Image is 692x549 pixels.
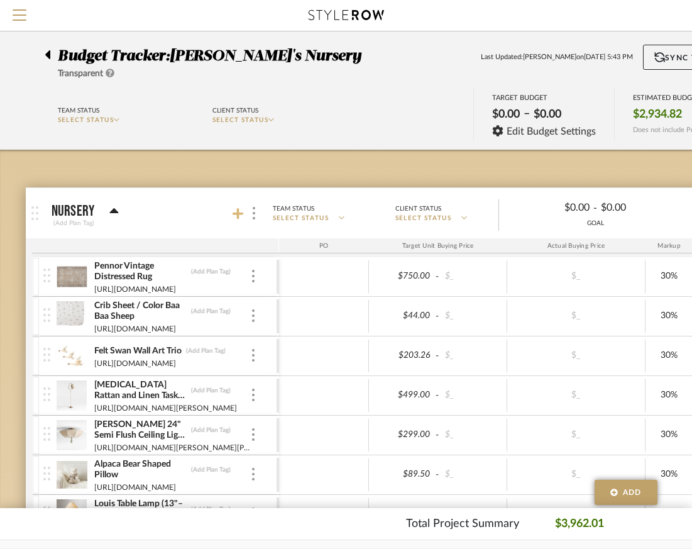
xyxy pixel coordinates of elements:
[395,214,452,223] span: SELECT STATUS
[94,458,187,481] div: Alpaca Bear Shaped Pillow
[633,108,682,121] span: $2,934.82
[434,429,441,441] span: -
[541,426,610,444] div: $_
[499,219,692,228] div: GOAL
[190,386,231,395] div: (Add Plan Tag)
[57,341,87,371] img: d2cb0190-b298-4660-9759-74597f5f9cf8_50x50.jpg
[488,104,524,125] div: $0.00
[541,347,610,365] div: $_
[43,308,50,322] img: vertical-grip.svg
[649,426,689,444] div: 30%
[58,48,170,64] span: Budget Tracker:
[593,201,597,216] span: -
[57,380,87,411] img: efef1d96-415f-4a3b-9912-a0058a8213ec_50x50.jpg
[252,468,255,480] img: 3dots-v.svg
[541,386,610,404] div: $_
[170,48,361,64] span: [PERSON_NAME]'s Nursery
[530,104,565,125] div: $0.00
[94,283,177,296] div: [URL][DOMAIN_NAME]
[373,465,434,484] div: $89.50
[373,505,434,523] div: $0.00
[373,386,434,404] div: $499.00
[94,481,177,494] div: [URL][DOMAIN_NAME]
[541,505,610,523] div: $_
[52,204,95,219] p: Nursery
[541,267,610,286] div: $_
[57,460,87,490] img: 39d470dd-fe4c-43ac-9c0c-5deef2f2cdde_50x50.jpg
[434,310,441,323] span: -
[252,270,255,282] img: 3dots-v.svg
[94,441,250,454] div: [URL][DOMAIN_NAME][PERSON_NAME][PERSON_NAME]
[541,465,610,484] div: $_
[524,107,530,125] span: –
[441,426,503,444] div: $_
[43,427,50,441] img: vertical-grip.svg
[212,105,258,116] div: Client Status
[252,389,255,401] img: 3dots-v.svg
[252,428,255,441] img: 3dots-v.svg
[481,52,523,63] span: Last Updated:
[441,386,503,404] div: $_
[58,69,103,78] span: Transparent
[373,267,434,286] div: $750.00
[252,309,255,322] img: 3dots-v.svg
[43,467,50,480] img: vertical-grip.svg
[43,348,50,362] img: vertical-grip.svg
[492,94,596,102] div: TARGET BUDGET
[649,386,689,404] div: 30%
[94,402,238,414] div: [URL][DOMAIN_NAME][PERSON_NAME]
[31,206,38,220] img: grip.svg
[507,126,596,137] span: Edit Budget Settings
[43,387,50,401] img: vertical-grip.svg
[523,52,576,63] span: [PERSON_NAME]
[253,207,255,219] img: 3dots-v.svg
[649,505,689,523] div: 30%
[395,203,441,214] div: Client Status
[94,323,177,335] div: [URL][DOMAIN_NAME]
[434,270,441,283] span: -
[43,269,50,282] img: vertical-grip.svg
[555,516,604,533] p: $3,962.01
[185,347,226,355] div: (Add Plan Tag)
[57,301,87,331] img: 633df512-901c-4333-919a-35202857fe9d_50x50.jpg
[94,379,187,402] div: [MEDICAL_DATA] Rattan and Linen Task Floor Lamp 63" by [PERSON_NAME] Save to FavoritesAllegra Rat...
[94,419,187,441] div: [PERSON_NAME] 24" Semi Flush Ceiling Light by [PERSON_NAME]
[373,307,434,325] div: $44.00
[623,487,642,498] span: Add
[52,218,96,229] div: (Add Plan Tag)
[373,426,434,444] div: $299.00
[541,307,610,325] div: $_
[212,117,269,123] span: SELECT STATUS
[649,347,689,365] div: 30%
[369,238,507,253] div: Target Unit Buying Price
[434,350,441,362] span: -
[597,198,681,218] div: $0.00
[441,465,503,484] div: $_
[584,52,633,63] span: [DATE] 5:43 PM
[94,260,187,283] div: Pennor Vintage Distressed Rug
[190,307,231,316] div: (Add Plan Tag)
[252,349,255,362] img: 3dots-v.svg
[595,480,657,505] button: Add
[434,469,441,481] span: -
[57,499,87,530] img: 4ec8f51d-6775-4a09-a0ae-451f896efe75_50x50.jpg
[434,389,441,402] span: -
[57,262,87,292] img: 609f9878-b40a-433b-b098-50541646f871_50x50.jpg
[649,267,689,286] div: 30%
[58,105,99,116] div: Team Status
[507,238,645,253] div: Actual Buying Price
[279,238,369,253] div: PO
[576,52,584,63] span: on
[509,198,593,218] div: $0.00
[190,505,231,514] div: (Add Plan Tag)
[649,307,689,325] div: 30%
[94,498,187,521] div: Louis Table Lamp (13"–23") - [PERSON_NAME]
[441,347,503,365] div: $_
[373,347,434,365] div: $203.26
[43,506,50,520] img: vertical-grip.svg
[58,117,114,123] span: SELECT STATUS
[441,505,503,523] div: $_
[57,420,87,450] img: 5304df41-3146-41ce-9a04-bb70efb3f3f0_50x50.jpg
[406,516,519,533] p: Total Project Summary
[649,465,689,484] div: 30%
